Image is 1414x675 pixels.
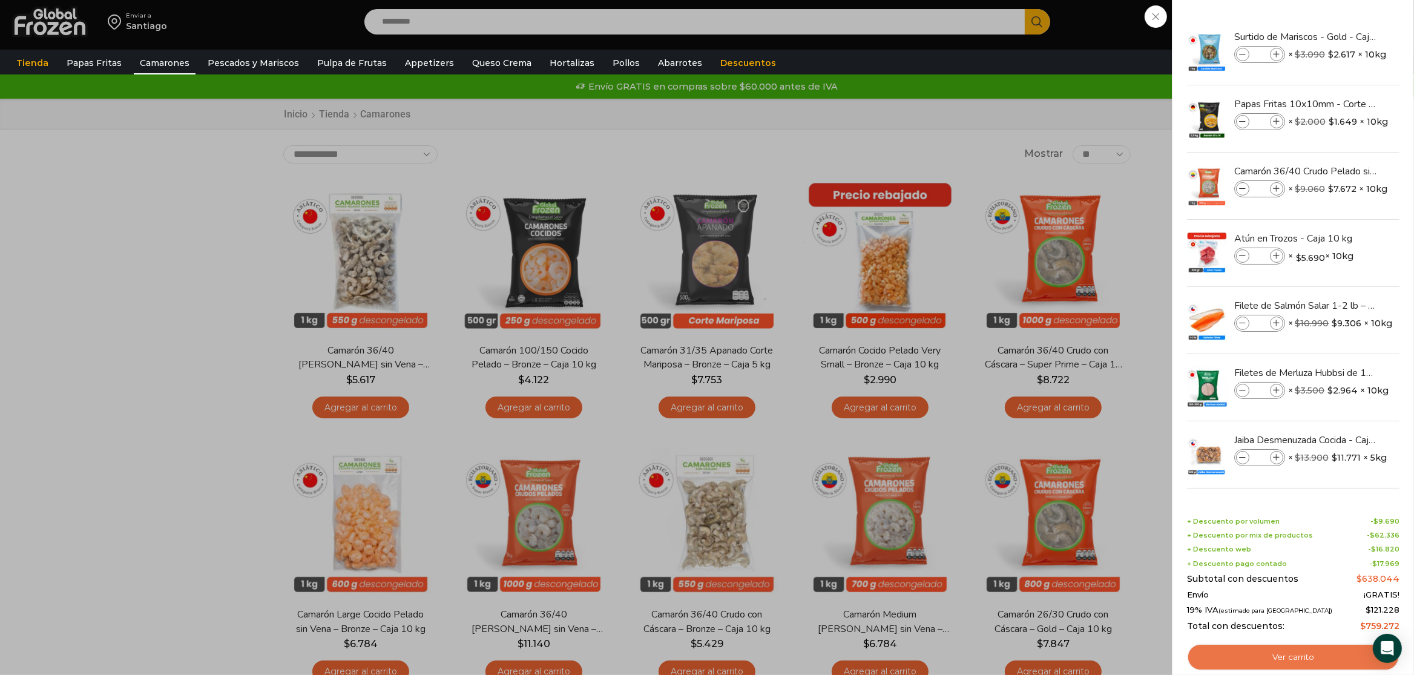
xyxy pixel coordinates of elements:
a: Ver carrito [1187,644,1399,671]
bdi: 62.336 [1370,531,1399,539]
span: × × 10kg [1288,248,1353,265]
span: $ [1370,531,1375,539]
bdi: 3.090 [1295,49,1325,60]
span: × × 10kg [1288,46,1386,63]
span: ¡GRATIS! [1364,590,1399,600]
a: Pescados y Mariscos [202,51,305,74]
span: - [1369,560,1399,568]
a: Queso Crema [466,51,538,74]
span: $ [1295,49,1300,60]
input: Product quantity [1251,451,1269,464]
span: - [1368,545,1399,553]
span: $ [1295,116,1300,127]
span: × × 10kg [1288,382,1389,399]
span: $ [1296,252,1301,264]
a: Papas Fritas 10x10mm - Corte Bastón - Caja 10 kg [1234,97,1378,111]
span: - [1367,532,1399,539]
bdi: 10.990 [1295,318,1329,329]
a: Papas Fritas [61,51,128,74]
span: Subtotal con descuentos [1187,574,1298,584]
span: Envío [1187,590,1209,600]
bdi: 3.500 [1295,385,1324,396]
span: $ [1329,116,1334,128]
span: × × 10kg [1288,113,1388,130]
span: $ [1328,48,1333,61]
a: Jaiba Desmenuzada Cocida - Caja 5 kg [1234,433,1378,447]
a: Camarón 36/40 Crudo Pelado sin Vena - Silver - Caja 10 kg [1234,165,1378,178]
bdi: 17.969 [1372,559,1399,568]
a: Tienda [10,51,54,74]
a: Appetizers [399,51,460,74]
span: × × 10kg [1288,315,1392,332]
a: Abarrotes [652,51,708,74]
a: Surtido de Mariscos - Gold - Caja 10 kg [1234,30,1378,44]
span: - [1370,518,1399,525]
span: × × 5kg [1288,449,1387,466]
a: Filetes de Merluza Hubbsi de 100 a 200 gr – Caja 10 kg [1234,366,1378,380]
input: Product quantity [1251,182,1269,196]
bdi: 2.617 [1328,48,1355,61]
span: $ [1295,318,1300,329]
span: $ [1366,605,1371,614]
span: $ [1295,385,1300,396]
span: $ [1356,573,1362,584]
small: (estimado para [GEOGRAPHIC_DATA]) [1218,607,1332,614]
span: + Descuento pago contado [1187,560,1287,568]
span: $ [1332,452,1337,464]
input: Product quantity [1251,384,1269,397]
a: Atún en Trozos - Caja 10 kg [1234,232,1378,245]
span: × × 10kg [1288,180,1387,197]
bdi: 9.060 [1295,183,1325,194]
bdi: 9.690 [1373,517,1399,525]
bdi: 16.820 [1371,545,1399,553]
span: + Descuento por mix de productos [1187,532,1313,539]
div: Open Intercom Messenger [1373,634,1402,663]
span: + Descuento web [1187,545,1251,553]
span: $ [1371,545,1376,553]
a: Pulpa de Frutas [311,51,393,74]
input: Product quantity [1251,249,1269,263]
input: Product quantity [1251,317,1269,330]
bdi: 2.964 [1327,384,1358,397]
bdi: 9.306 [1332,317,1361,329]
span: $ [1295,452,1300,463]
a: Descuentos [714,51,782,74]
span: 121.228 [1366,605,1399,614]
bdi: 759.272 [1360,621,1399,631]
span: $ [1360,621,1366,631]
span: + Descuento por volumen [1187,518,1280,525]
span: $ [1327,384,1333,397]
bdi: 2.000 [1295,116,1326,127]
span: $ [1373,517,1378,525]
bdi: 638.044 [1356,573,1399,584]
span: $ [1295,183,1300,194]
a: Pollos [607,51,646,74]
span: $ [1328,183,1333,195]
bdi: 1.649 [1329,116,1357,128]
bdi: 7.672 [1328,183,1356,195]
a: Filete de Salmón Salar 1-2 lb – Premium - Caja 10 kg [1234,299,1378,312]
input: Product quantity [1251,48,1269,61]
input: Product quantity [1251,115,1269,128]
span: $ [1372,559,1377,568]
bdi: 13.900 [1295,452,1329,463]
span: 19% IVA [1187,605,1332,615]
bdi: 5.690 [1296,252,1325,264]
bdi: 11.771 [1332,452,1361,464]
span: Total con descuentos: [1187,621,1284,631]
a: Camarones [134,51,196,74]
a: Hortalizas [544,51,600,74]
span: $ [1332,317,1337,329]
